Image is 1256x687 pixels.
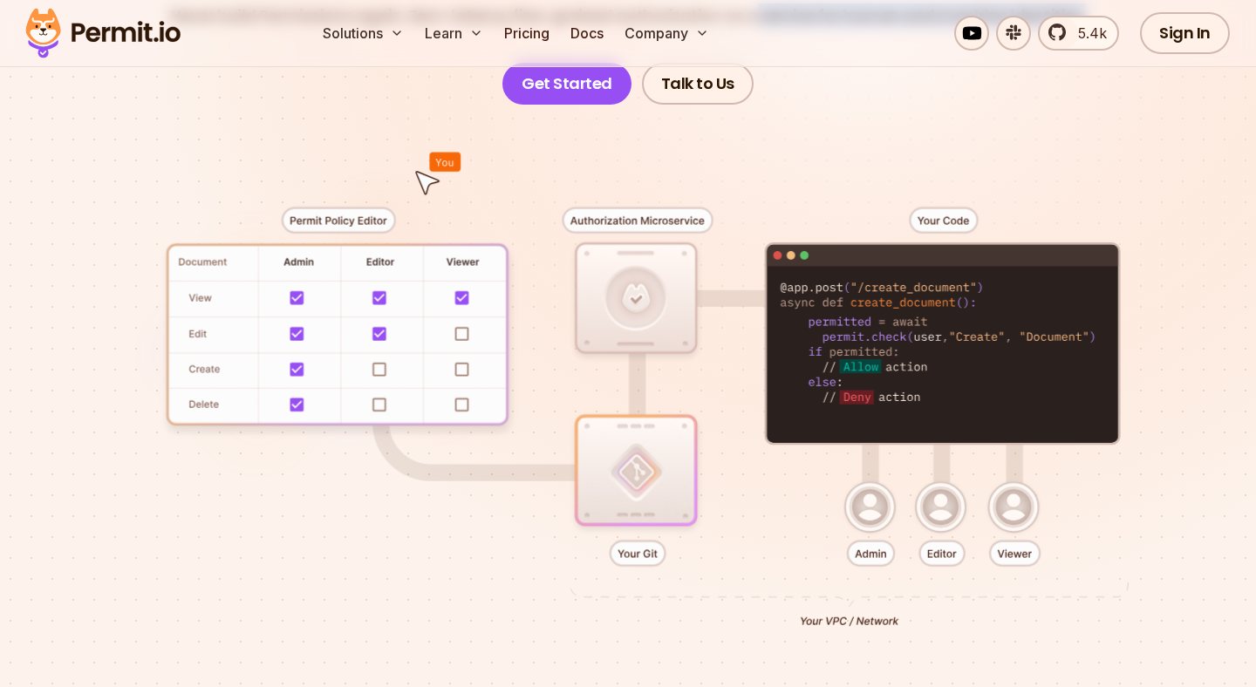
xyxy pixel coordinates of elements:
[502,63,631,105] a: Get Started
[618,16,716,51] button: Company
[563,16,611,51] a: Docs
[316,16,411,51] button: Solutions
[1038,16,1119,51] a: 5.4k
[642,63,754,105] a: Talk to Us
[418,16,490,51] button: Learn
[1068,23,1107,44] span: 5.4k
[17,3,188,63] img: Permit logo
[497,16,556,51] a: Pricing
[1140,12,1230,54] a: Sign In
